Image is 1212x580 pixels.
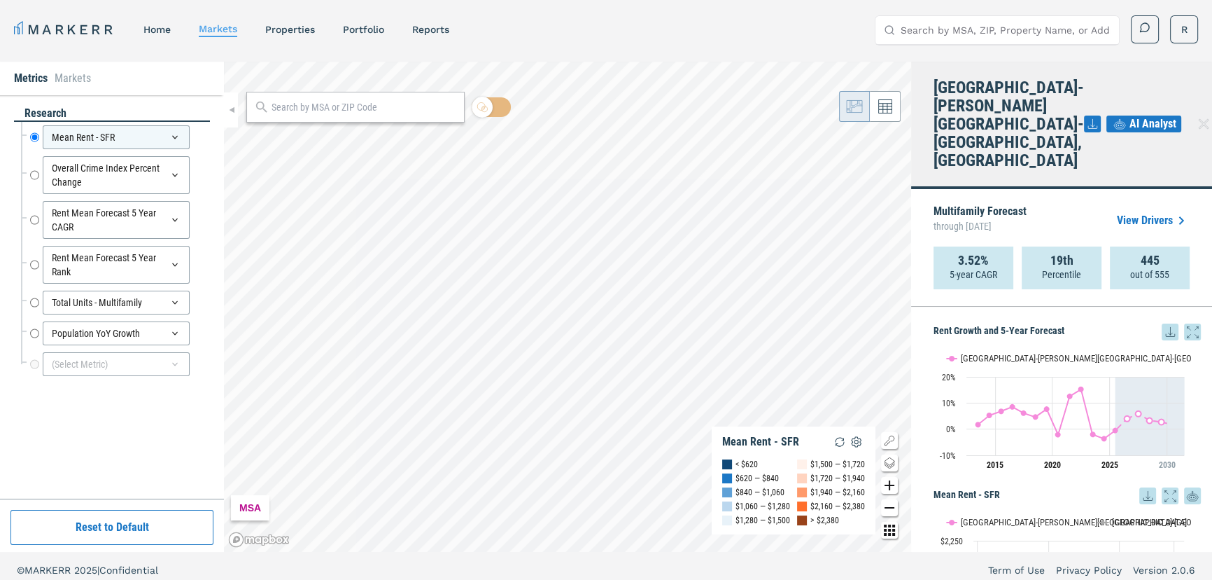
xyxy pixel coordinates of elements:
div: research [14,106,210,122]
div: $1,280 — $1,500 [735,513,790,527]
div: Population YoY Growth [43,322,190,345]
input: Search by MSA or ZIP Code [272,100,457,115]
canvas: Map [224,62,911,552]
button: Zoom in map button [881,477,898,494]
div: $1,940 — $2,160 [810,485,865,499]
a: Portfolio [343,24,384,35]
strong: 445 [1141,254,1160,268]
span: R [1181,22,1188,36]
div: $840 — $1,060 [735,485,784,499]
button: AI Analyst [1106,116,1181,132]
path: Saturday, 28 Jun, 20:00, -0.5. Atlanta-Sandy Springs-Roswell, GA. [1113,427,1118,433]
a: markets [199,23,237,34]
button: R [1170,15,1198,43]
a: reports [412,24,449,35]
button: Other options map button [881,522,898,539]
h4: [GEOGRAPHIC_DATA]-[PERSON_NAME][GEOGRAPHIC_DATA]-[GEOGRAPHIC_DATA], [GEOGRAPHIC_DATA] [933,78,1084,170]
li: Markets [55,70,91,87]
path: Monday, 28 Jun, 20:00, 12.55. Atlanta-Sandy Springs-Roswell, GA. [1067,394,1073,399]
path: Sunday, 28 Jun, 20:00, 4.01. Atlanta-Sandy Springs-Roswell, GA. [1125,415,1130,421]
div: Rent Mean Forecast 5 Year CAGR [43,201,190,239]
div: Rent Mean Forecast 5 Year Rank [43,246,190,284]
div: > $2,380 [810,513,839,527]
input: Search by MSA, ZIP, Property Name, or Address [901,16,1111,44]
text: $2,250 [940,537,963,546]
button: Show Atlanta-Sandy Springs-Roswell, GA [947,517,1083,527]
div: $1,720 — $1,940 [810,471,865,485]
strong: 3.52% [958,254,989,268]
div: Mean Rent - SFR [43,125,190,149]
span: through [DATE] [933,217,1027,235]
div: MSA [231,495,269,520]
button: Change style map button [881,455,898,471]
path: Sunday, 28 Jun, 20:00, -2.11. Atlanta-Sandy Springs-Roswell, GA. [1055,431,1061,437]
tspan: 2030 [1159,460,1176,470]
tspan: 2025 [1101,460,1118,470]
tspan: 2015 [987,460,1003,470]
p: Multifamily Forecast [933,206,1027,235]
g: Atlanta-Sandy Springs-Roswell, GA, line 2 of 2 with 5 data points. [1125,410,1176,427]
a: Privacy Policy [1056,563,1122,577]
path: Tuesday, 28 Jun, 20:00, 15.25. Atlanta-Sandy Springs-Roswell, GA. [1078,387,1084,392]
h5: Mean Rent - SFR [933,488,1201,504]
path: Friday, 28 Jun, 20:00, -3.65. Atlanta-Sandy Springs-Roswell, GA. [1101,436,1107,441]
a: properties [265,24,315,35]
div: < $620 [735,457,758,471]
div: Total Units - Multifamily [43,291,190,315]
div: $1,060 — $1,280 [735,499,790,513]
button: Zoom out map button [881,499,898,516]
a: Term of Use [988,563,1045,577]
span: Confidential [99,565,158,576]
button: Show/Hide Legend Map Button [881,432,898,449]
span: 2025 | [74,565,99,576]
p: Percentile [1042,268,1081,282]
path: Wednesday, 28 Jun, 20:00, 6.13. Atlanta-Sandy Springs-Roswell, GA. [1021,410,1027,416]
path: Wednesday, 28 Jun, 20:00, 3.27. Atlanta-Sandy Springs-Roswell, GA. [1147,417,1153,423]
button: Show USA [1098,517,1127,527]
div: Overall Crime Index Percent Change [43,156,190,194]
span: AI Analyst [1129,116,1176,132]
a: Version 2.0.6 [1133,563,1195,577]
h5: Rent Growth and 5-Year Forecast [933,324,1201,340]
path: Thursday, 28 Jun, 20:00, 2.76. Atlanta-Sandy Springs-Roswell, GA. [1159,419,1164,424]
li: Metrics [14,70,48,87]
div: (Select Metric) [43,352,190,376]
text: 20% [942,373,956,382]
path: Friday, 28 Jun, 20:00, 1.75. Atlanta-Sandy Springs-Roswell, GA. [975,422,981,427]
path: Friday, 28 Jun, 20:00, 7.67. Atlanta-Sandy Springs-Roswell, GA. [1044,406,1050,412]
div: $2,160 — $2,380 [810,499,865,513]
path: Wednesday, 28 Jun, 20:00, -2. Atlanta-Sandy Springs-Roswell, GA. [1090,431,1096,437]
div: $1,500 — $1,720 [810,457,865,471]
div: $620 — $840 [735,471,779,485]
text: [GEOGRAPHIC_DATA] [1112,517,1187,527]
text: -10% [940,451,956,461]
path: Tuesday, 28 Jun, 20:00, 8.54. Atlanta-Sandy Springs-Roswell, GA. [1010,404,1015,410]
button: Show Atlanta-Sandy Springs-Roswell, GA [947,353,1083,364]
span: © [17,565,24,576]
svg: Interactive chart [933,340,1191,481]
path: Thursday, 28 Jun, 20:00, 4.65. Atlanta-Sandy Springs-Roswell, GA. [1033,414,1038,420]
strong: 19th [1050,254,1073,268]
button: Reset to Default [10,510,213,545]
div: Rent Growth and 5-Year Forecast. Highcharts interactive chart. [933,340,1201,481]
path: Monday, 28 Jun, 20:00, 5.89. Atlanta-Sandy Springs-Roswell, GA. [1136,410,1141,416]
a: home [143,24,171,35]
text: 0% [946,424,956,434]
a: View Drivers [1117,212,1190,229]
text: 10% [942,399,956,408]
path: Saturday, 28 Jun, 20:00, 5.27. Atlanta-Sandy Springs-Roswell, GA. [987,413,992,418]
path: Sunday, 28 Jun, 20:00, 6.82. Atlanta-Sandy Springs-Roswell, GA. [999,408,1004,414]
img: Settings [848,434,865,450]
span: MARKERR [24,565,74,576]
img: Reload Legend [831,434,848,450]
p: 5-year CAGR [950,268,997,282]
p: out of 555 [1130,268,1169,282]
a: Mapbox logo [228,532,290,548]
tspan: 2020 [1044,460,1061,470]
div: Mean Rent - SFR [722,435,799,449]
a: MARKERR [14,20,115,39]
